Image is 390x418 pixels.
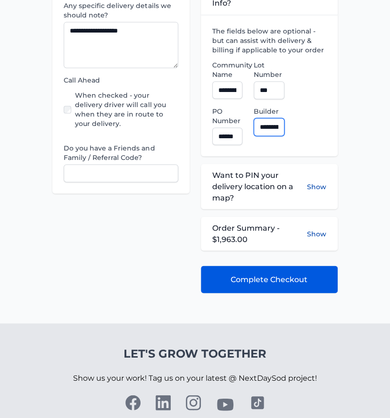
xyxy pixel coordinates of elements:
[64,75,178,85] label: Call Ahead
[212,107,243,125] label: PO Number
[307,229,326,238] button: Show
[73,346,317,361] h4: Let's Grow Together
[212,26,326,55] label: The fields below are optional - but can assist with delivery & billing if applicable to your order
[231,274,307,285] span: Complete Checkout
[307,169,326,203] button: Show
[64,1,178,20] label: Any specific delivery details we should note?
[254,107,284,116] label: Builder
[212,169,307,203] span: Want to PIN your delivery location on a map?
[73,361,317,395] p: Show us your work! Tag us on your latest @ NextDaySod project!
[254,60,284,79] label: Lot Number
[212,222,307,245] span: Order Summary - $1,963.00
[212,60,243,79] label: Community Name
[75,91,178,128] label: When checked - your delivery driver will call you when they are in route to your delivery.
[201,266,338,293] button: Complete Checkout
[64,143,178,162] label: Do you have a Friends and Family / Referral Code?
